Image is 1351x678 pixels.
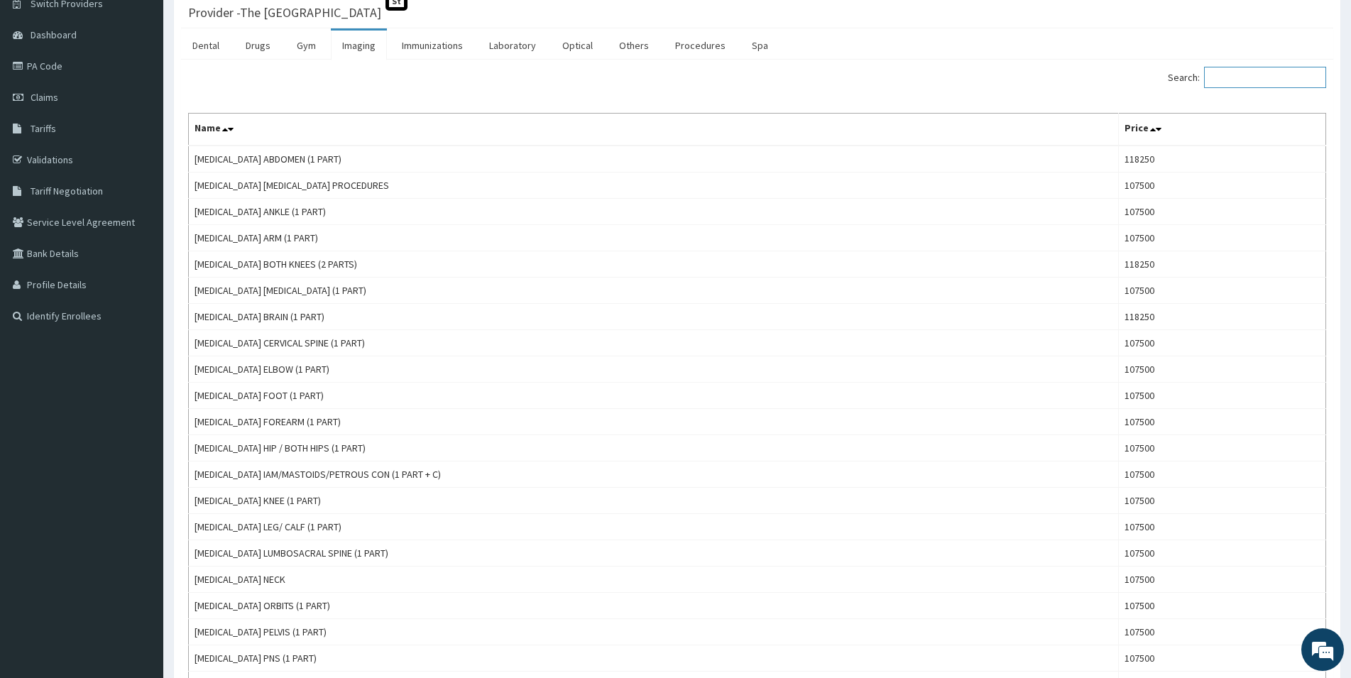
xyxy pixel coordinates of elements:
[1119,619,1326,645] td: 107500
[189,488,1119,514] td: [MEDICAL_DATA] KNEE (1 PART)
[1119,567,1326,593] td: 107500
[551,31,604,60] a: Optical
[189,146,1119,173] td: [MEDICAL_DATA] ABDOMEN (1 PART)
[1119,645,1326,672] td: 107500
[1119,114,1326,146] th: Price
[1119,383,1326,409] td: 107500
[189,593,1119,619] td: [MEDICAL_DATA] ORBITS (1 PART)
[74,80,239,98] div: Chat with us now
[1119,409,1326,435] td: 107500
[478,31,547,60] a: Laboratory
[664,31,737,60] a: Procedures
[1119,173,1326,199] td: 107500
[189,619,1119,645] td: [MEDICAL_DATA] PELVIS (1 PART)
[1119,593,1326,619] td: 107500
[188,6,381,19] h3: Provider - The [GEOGRAPHIC_DATA]
[1119,540,1326,567] td: 107500
[1119,435,1326,461] td: 107500
[1168,67,1326,88] label: Search:
[331,31,387,60] a: Imaging
[189,514,1119,540] td: [MEDICAL_DATA] LEG/ CALF (1 PART)
[1204,67,1326,88] input: Search:
[181,31,231,60] a: Dental
[233,7,267,41] div: Minimize live chat window
[189,304,1119,330] td: [MEDICAL_DATA] BRAIN (1 PART)
[285,31,327,60] a: Gym
[234,31,282,60] a: Drugs
[189,435,1119,461] td: [MEDICAL_DATA] HIP / BOTH HIPS (1 PART)
[7,388,270,437] textarea: Type your message and hit 'Enter'
[189,567,1119,593] td: [MEDICAL_DATA] NECK
[189,330,1119,356] td: [MEDICAL_DATA] CERVICAL SPINE (1 PART)
[189,173,1119,199] td: [MEDICAL_DATA] [MEDICAL_DATA] PROCEDURES
[31,185,103,197] span: Tariff Negotiation
[1119,330,1326,356] td: 107500
[189,225,1119,251] td: [MEDICAL_DATA] ARM (1 PART)
[189,199,1119,225] td: [MEDICAL_DATA] ANKLE (1 PART)
[189,409,1119,435] td: [MEDICAL_DATA] FOREARM (1 PART)
[189,278,1119,304] td: [MEDICAL_DATA] [MEDICAL_DATA] (1 PART)
[1119,278,1326,304] td: 107500
[189,645,1119,672] td: [MEDICAL_DATA] PNS (1 PART)
[189,383,1119,409] td: [MEDICAL_DATA] FOOT (1 PART)
[189,114,1119,146] th: Name
[1119,461,1326,488] td: 107500
[1119,356,1326,383] td: 107500
[31,91,58,104] span: Claims
[189,540,1119,567] td: [MEDICAL_DATA] LUMBOSACRAL SPINE (1 PART)
[1119,225,1326,251] td: 107500
[1119,488,1326,514] td: 107500
[1119,514,1326,540] td: 107500
[1119,199,1326,225] td: 107500
[740,31,780,60] a: Spa
[1119,146,1326,173] td: 118250
[390,31,474,60] a: Immunizations
[31,122,56,135] span: Tariffs
[82,179,196,322] span: We're online!
[1119,304,1326,330] td: 118250
[31,28,77,41] span: Dashboard
[189,461,1119,488] td: [MEDICAL_DATA] IAM/MASTOIDS/PETROUS CON (1 PART + C)
[608,31,660,60] a: Others
[1119,251,1326,278] td: 118250
[26,71,58,106] img: d_794563401_company_1708531726252_794563401
[189,356,1119,383] td: [MEDICAL_DATA] ELBOW (1 PART)
[189,251,1119,278] td: [MEDICAL_DATA] BOTH KNEES (2 PARTS)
